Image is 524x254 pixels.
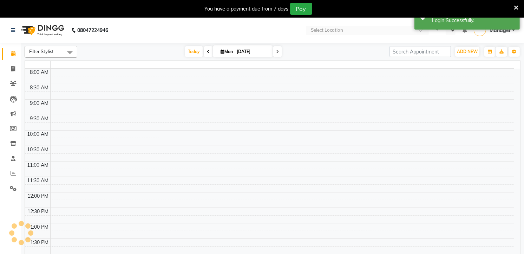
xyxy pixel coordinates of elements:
div: Select Location [311,27,343,34]
div: 1:00 PM [29,223,50,231]
button: ADD NEW [455,47,479,57]
input: Search Appointment [389,46,451,57]
input: 2025-09-01 [235,46,270,57]
div: 11:30 AM [26,177,50,184]
div: 12:30 PM [26,208,50,215]
div: You have a payment due from 7 days [205,5,289,13]
button: Pay [290,3,312,15]
span: ADD NEW [457,49,478,54]
div: 1:30 PM [29,239,50,246]
div: 8:30 AM [29,84,50,91]
span: Mon [219,49,235,54]
b: 08047224946 [77,20,108,40]
div: 9:00 AM [29,100,50,107]
span: Today [185,46,203,57]
span: Manager [490,27,511,34]
div: 11:00 AM [26,161,50,169]
div: 12:00 PM [26,192,50,200]
div: Login Successfully. [432,17,515,24]
span: Filter Stylist [29,49,54,54]
div: 10:00 AM [26,131,50,138]
img: logo [18,20,66,40]
div: 9:30 AM [29,115,50,122]
div: 10:30 AM [26,146,50,153]
img: Manager [474,24,486,36]
div: 8:00 AM [29,69,50,76]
